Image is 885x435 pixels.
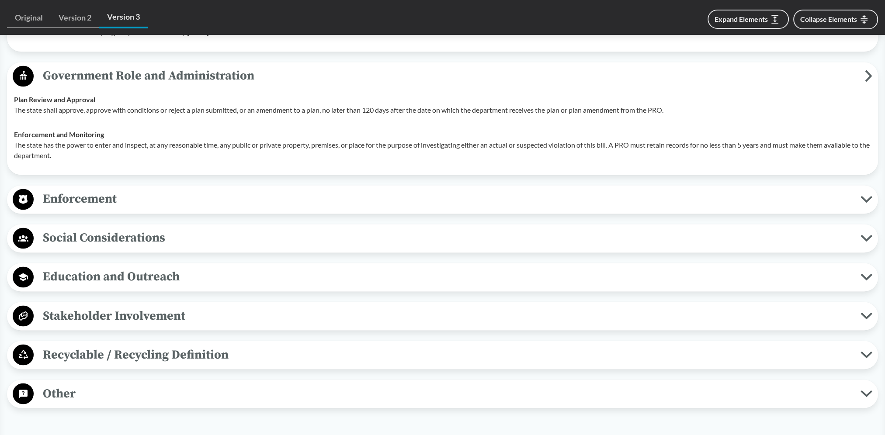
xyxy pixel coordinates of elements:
button: Stakeholder Involvement [10,305,875,327]
span: Social Considerations [34,228,861,248]
span: Government Role and Administration [34,66,865,86]
button: Collapse Elements [793,10,878,29]
p: The state has the power to enter and inspect, at any reasonable time, any public or private prope... [14,140,871,161]
strong: Plan Review and Approval [14,95,95,104]
button: Other [10,383,875,405]
a: Version 2 [51,8,99,28]
button: Education and Outreach [10,266,875,288]
span: Recyclable / Recycling Definition [34,345,861,364]
button: Expand Elements [708,10,789,29]
button: Enforcement [10,188,875,211]
a: Original [7,8,51,28]
span: Stakeholder Involvement [34,306,861,325]
button: Government Role and Administration [10,65,875,87]
span: Enforcement [34,189,861,209]
button: Social Considerations [10,227,875,249]
strong: Enforcement and Monitoring [14,130,104,138]
span: Education and Outreach [34,267,861,287]
a: Version 3 [99,7,148,28]
button: Recyclable / Recycling Definition [10,344,875,366]
p: The state shall approve, approve with conditions or reject a plan submitted, or an amendment to a... [14,105,871,115]
span: Other [34,383,861,403]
